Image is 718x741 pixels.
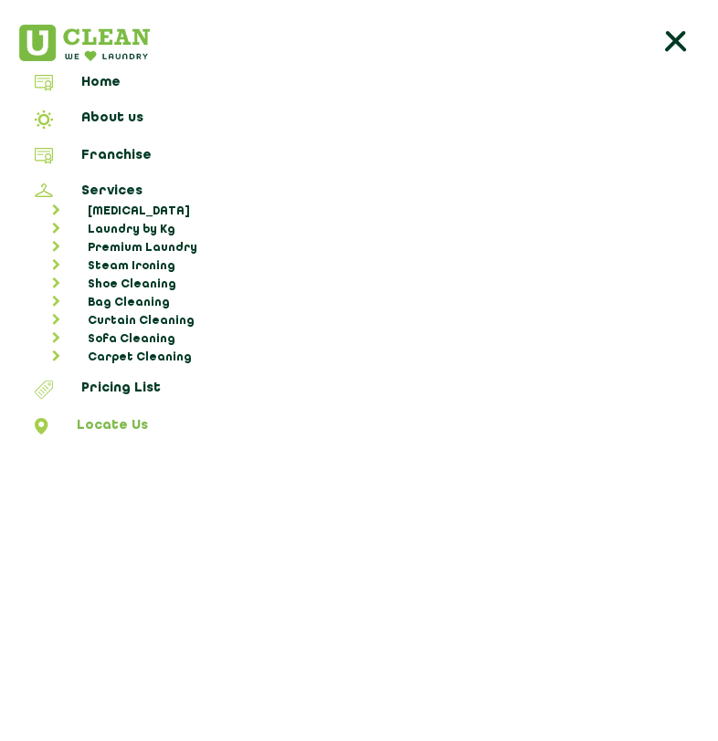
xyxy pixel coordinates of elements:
img: UClean Laundry and Dry Cleaning [6,25,150,61]
a: Locate Us [6,418,712,440]
a: Carpet Cleaning [25,349,712,367]
a: [MEDICAL_DATA] [25,203,712,221]
a: Steam Ironing [25,257,712,276]
a: Home [6,75,712,97]
a: Curtain Cleaning [25,312,712,330]
a: Pricing List [6,381,712,404]
a: Laundry by Kg [25,221,712,239]
a: About us [6,110,712,134]
a: Franchise [6,148,712,170]
a: Premium Laundry [25,239,712,257]
a: Bag Cleaning [25,294,712,312]
a: Services [6,183,712,203]
a: Sofa Cleaning [25,330,712,349]
a: Shoe Cleaning [25,276,712,294]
